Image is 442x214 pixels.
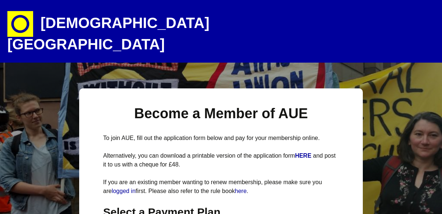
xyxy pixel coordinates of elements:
p: If you are an existing member wanting to renew membership, please make sure you are first. Please... [103,178,339,196]
a: logged in [112,188,136,194]
p: Alternatively, you can download a printable version of the application form and post it to us wit... [103,151,339,169]
a: HERE [295,152,313,159]
h1: Become a Member of AUE [103,105,339,123]
a: here [235,188,247,194]
p: To join AUE, fill out the application form below and pay for your membership online. [103,134,339,143]
strong: HERE [295,152,311,159]
img: circle-e1448293145835.png [7,11,33,37]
